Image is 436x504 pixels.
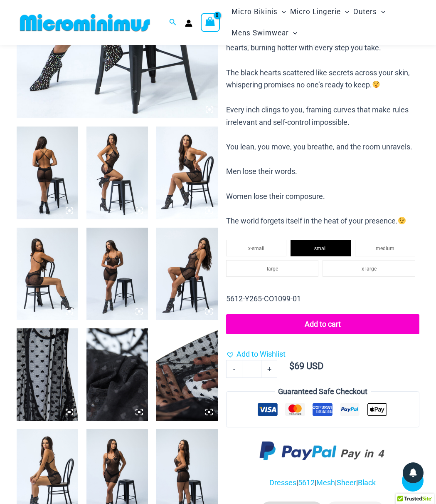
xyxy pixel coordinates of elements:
li: large [226,260,319,277]
span: Mens Swimwear [232,22,289,44]
img: Delta Black Hearts 5612 Dress [17,127,78,219]
img: Delta Black Hearts 5612 Dress [86,127,148,219]
a: Account icon link [185,20,192,27]
a: Mens SwimwearMenu ToggleMenu Toggle [229,22,299,44]
span: small [314,246,327,251]
a: + [261,360,277,377]
img: Delta Black Hearts 5612 Dress [17,228,78,320]
span: Menu Toggle [289,22,297,44]
a: 5612 [298,478,315,487]
img: Delta Black Hearts 5612 Dress [17,328,78,421]
img: Delta Black Hearts 5612 Dress [156,228,218,320]
a: Search icon link [169,17,177,28]
a: Micro BikinisMenu ToggleMenu Toggle [229,1,288,22]
span: medium [376,246,394,251]
p: 5612-Y265-CO1099-01 [226,293,419,305]
img: Delta Black Hearts 5612 Dress [86,228,148,320]
span: $ [289,361,294,371]
img: Delta Black Hearts 5612 Dress [156,328,218,421]
li: medium [355,240,415,256]
span: Micro Bikinis [232,1,278,22]
img: 😉 [398,217,406,224]
img: Delta Black Hearts 5612 Dress [156,127,218,219]
legend: Guaranteed Safe Checkout [275,385,371,398]
a: Mesh [316,478,335,487]
img: MM SHOP LOGO FLAT [17,13,153,32]
span: Outers [353,1,377,22]
span: Add to Wishlist [236,350,286,358]
a: Dresses [269,478,296,487]
img: 🤫 [372,81,380,88]
li: x-small [226,240,286,256]
li: small [291,240,351,256]
span: x-large [362,266,377,272]
button: Add to cart [226,314,419,334]
span: large [267,266,278,272]
a: Black [358,478,376,487]
span: Menu Toggle [278,1,286,22]
p: | | | | [226,477,419,489]
img: Delta Black Hearts 5612 Dress [86,328,148,421]
span: Menu Toggle [341,1,349,22]
bdi: 69 USD [289,361,323,371]
a: View Shopping Cart, empty [201,13,220,32]
a: Sheer [337,478,356,487]
a: Micro LingerieMenu ToggleMenu Toggle [288,1,351,22]
span: Micro Lingerie [290,1,341,22]
a: - [226,360,242,377]
span: x-small [248,246,264,251]
a: Add to Wishlist [226,348,286,360]
span: Menu Toggle [377,1,385,22]
a: OutersMenu ToggleMenu Toggle [351,1,387,22]
input: Product quantity [242,360,261,377]
li: x-large [323,260,415,277]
